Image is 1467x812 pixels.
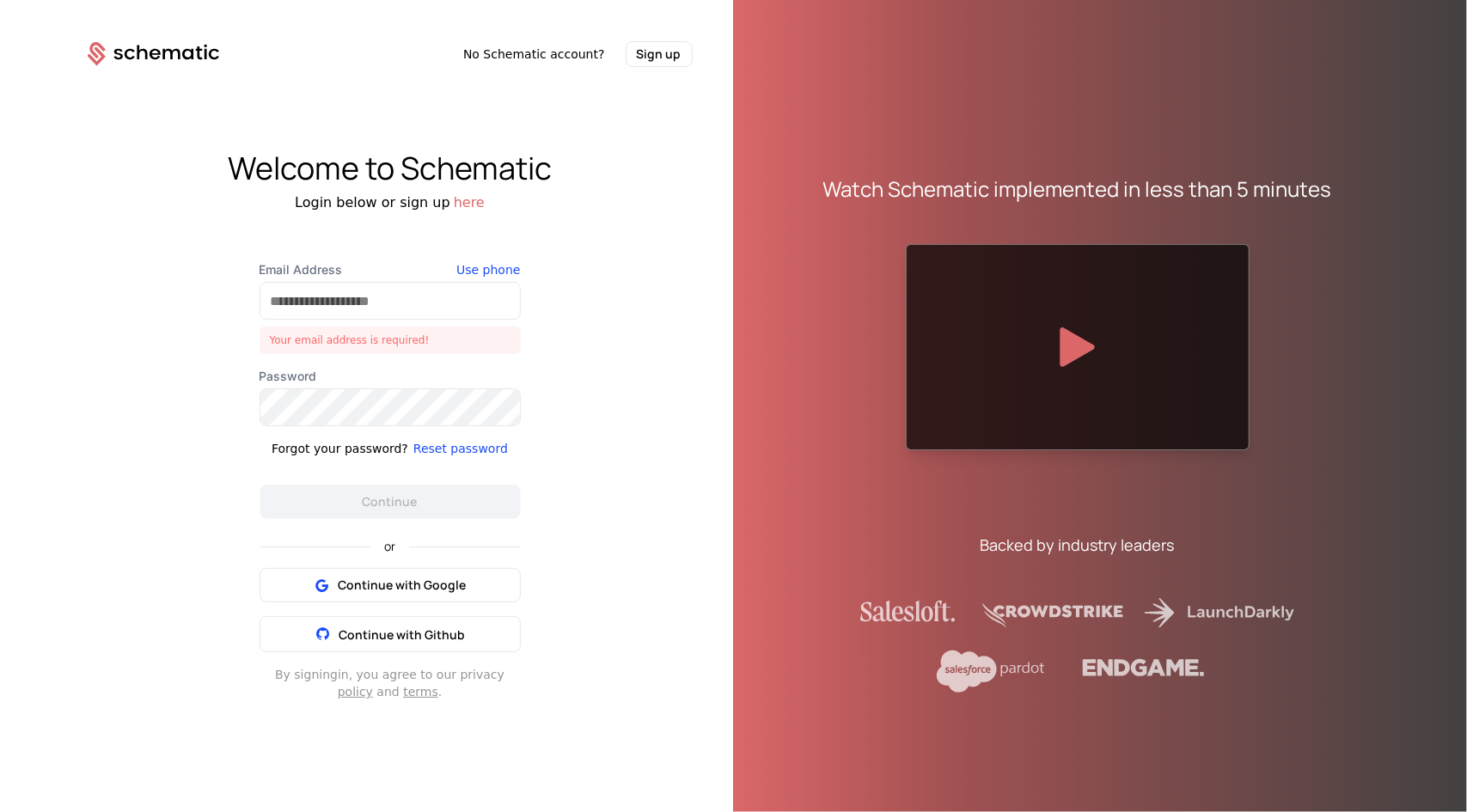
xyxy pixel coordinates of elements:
[260,327,521,354] div: Your email address is required!
[456,261,520,278] button: Use phone
[260,616,521,652] button: Continue with Github
[454,192,485,213] button: here
[626,41,693,67] button: Sign up
[339,626,465,643] span: Continue with Github
[46,151,734,186] div: Welcome to Schematic
[823,175,1332,203] div: Watch Schematic implemented in less than 5 minutes
[338,685,373,699] a: policy
[981,533,1175,557] div: Backed by industry leaders
[370,540,409,553] span: or
[46,192,734,213] div: Login below or sign up
[260,261,521,278] label: Email Address
[463,46,605,63] span: No Schematic account?
[403,685,438,699] a: terms
[260,666,521,700] div: By signing in , you agree to our privacy and .
[260,368,521,385] label: Password
[338,577,466,594] span: Continue with Google
[260,485,521,519] button: Continue
[260,568,521,602] button: Continue with Google
[413,440,508,457] button: Reset password
[272,440,408,457] div: Forgot your password?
